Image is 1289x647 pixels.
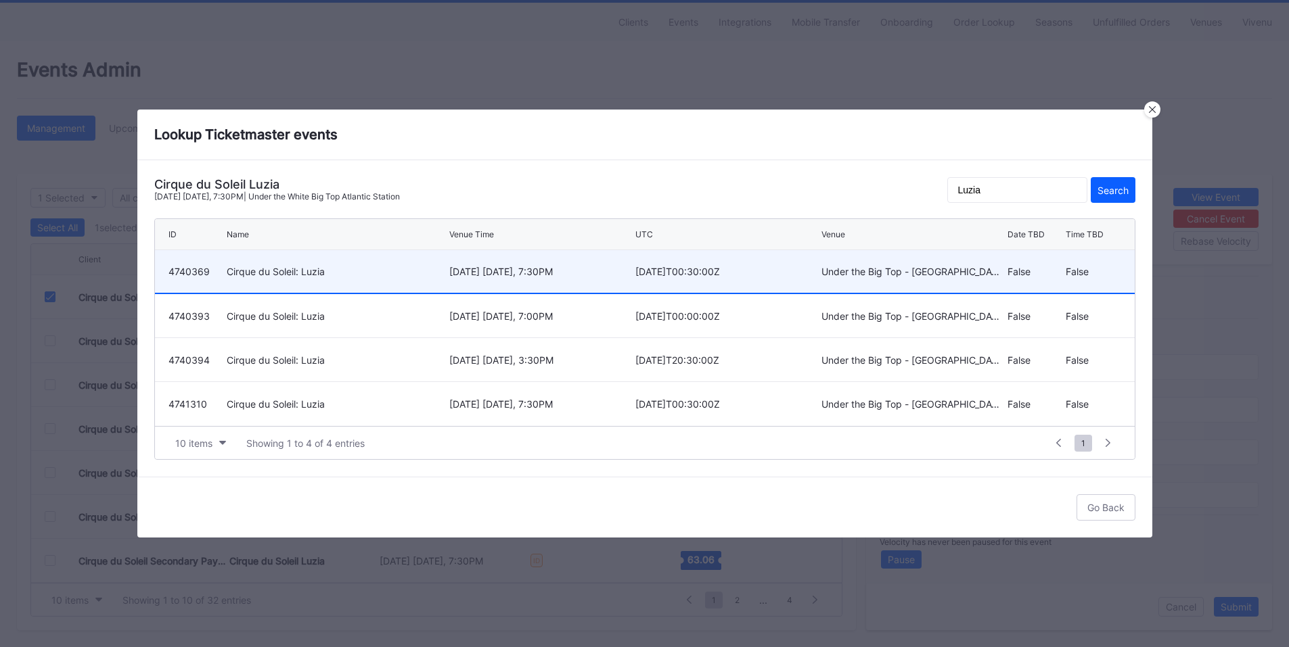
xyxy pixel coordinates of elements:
div: False [1066,382,1121,426]
div: False [1008,382,1062,426]
div: 4740369 [168,266,223,277]
div: Cirque du Soleil: Luzia [227,310,446,322]
button: Go Back [1077,494,1135,521]
input: Search term [947,177,1087,203]
div: False [1008,338,1062,381]
div: Cirque du Soleil: Luzia [227,354,446,366]
div: Name [227,229,249,239]
button: Search [1091,177,1135,203]
div: 4740394 [168,354,223,366]
div: Lookup Ticketmaster events [137,110,1152,160]
div: [DATE]T00:30:00Z [635,398,818,410]
div: Cirque du Soleil Luzia [154,177,400,191]
div: [DATE] [DATE], 7:30PM | Under the White Big Top Atlantic Station [154,191,400,201]
div: Cirque du Soleil: Luzia [227,398,446,410]
div: [DATE] [DATE], 7:30PM [449,398,632,410]
div: Search [1098,185,1129,196]
div: ID [168,229,177,239]
div: Time TBD [1066,229,1104,239]
div: Cirque du Soleil: Luzia [227,266,446,277]
div: [DATE] [DATE], 7:00PM [449,310,632,322]
div: [DATE] [DATE], 7:30PM [449,266,632,277]
div: False [1066,250,1121,293]
div: False [1066,338,1121,381]
div: Showing 1 to 4 of 4 entries [246,437,365,449]
div: Go Back [1087,502,1125,513]
div: False [1008,294,1062,337]
div: [DATE]T00:00:00Z [635,310,818,322]
div: Date TBD [1008,229,1045,239]
div: 4741310 [168,398,223,410]
div: Venue Time [449,229,494,239]
div: Venue [821,229,845,239]
span: 1 [1075,435,1092,452]
div: 10 items [175,437,212,449]
div: False [1066,294,1121,337]
div: Under the Big Top - [GEOGRAPHIC_DATA] [821,354,1004,366]
div: [DATE] [DATE], 3:30PM [449,354,632,366]
button: 10 items [168,434,233,452]
div: 4740393 [168,310,223,322]
div: [DATE]T00:30:00Z [635,266,818,277]
div: False [1008,250,1062,293]
div: [DATE]T20:30:00Z [635,354,818,366]
div: Under the Big Top - [GEOGRAPHIC_DATA] [821,398,1004,410]
div: UTC [635,229,653,239]
div: Under the Big Top - [GEOGRAPHIC_DATA] [821,310,1004,322]
div: Under the Big Top - [GEOGRAPHIC_DATA] [821,266,1004,277]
